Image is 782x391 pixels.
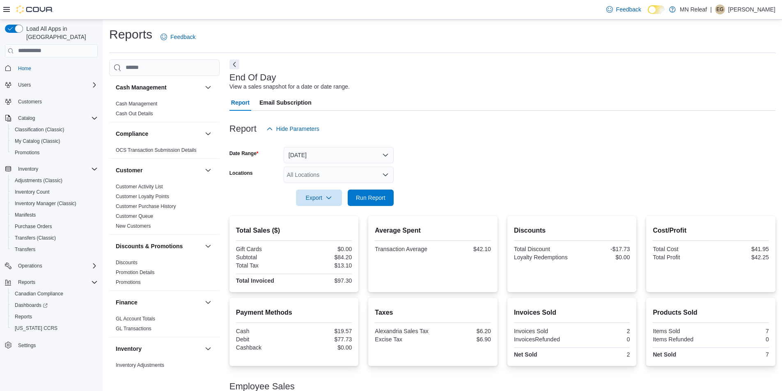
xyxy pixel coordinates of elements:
[116,147,197,153] a: OCS Transaction Submission Details
[116,110,153,117] span: Cash Out Details
[296,328,352,334] div: $19.57
[203,297,213,307] button: Finance
[203,241,213,251] button: Discounts & Promotions
[8,221,101,232] button: Purchase Orders
[11,312,35,322] a: Reports
[11,289,67,299] a: Canadian Compliance
[514,246,570,252] div: Total Discount
[514,328,570,334] div: Invoices Sold
[229,82,350,91] div: View a sales snapshot for a date or date range.
[11,323,61,333] a: [US_STATE] CCRS
[11,323,98,333] span: Washington CCRS
[603,1,644,18] a: Feedback
[116,260,138,265] a: Discounts
[2,163,101,175] button: Inventory
[236,328,292,334] div: Cash
[616,5,641,14] span: Feedback
[18,166,38,172] span: Inventory
[236,226,352,236] h2: Total Sales ($)
[296,190,342,206] button: Export
[713,246,769,252] div: $41.95
[11,233,98,243] span: Transfers (Classic)
[11,125,68,135] a: Classification (Classic)
[229,150,259,157] label: Date Range
[15,126,64,133] span: Classification (Classic)
[375,328,431,334] div: Alexandria Sales Tax
[15,189,50,195] span: Inventory Count
[653,351,676,358] strong: Net Sold
[296,254,352,261] div: $84.20
[116,101,157,107] a: Cash Management
[116,326,151,332] a: GL Transactions
[203,129,213,139] button: Compliance
[11,148,98,158] span: Promotions
[236,336,292,343] div: Debit
[15,223,52,230] span: Purchase Orders
[8,311,101,322] button: Reports
[296,262,352,269] div: $13.10
[11,210,98,220] span: Manifests
[170,33,195,41] span: Feedback
[116,269,155,276] span: Promotion Details
[263,121,323,137] button: Hide Parameters
[229,73,276,82] h3: End Of Day
[713,336,769,343] div: 0
[710,5,712,14] p: |
[11,125,98,135] span: Classification (Classic)
[116,83,167,91] h3: Cash Management
[5,59,98,373] nav: Complex example
[8,147,101,158] button: Promotions
[514,351,537,358] strong: Net Sold
[713,328,769,334] div: 7
[8,124,101,135] button: Classification (Classic)
[116,166,142,174] h3: Customer
[109,99,220,122] div: Cash Management
[18,98,42,105] span: Customers
[236,246,292,252] div: Gift Cards
[2,277,101,288] button: Reports
[8,209,101,221] button: Manifests
[8,186,101,198] button: Inventory Count
[116,316,155,322] a: GL Account Totals
[229,59,239,69] button: Next
[15,261,98,271] span: Operations
[15,340,98,350] span: Settings
[2,339,101,351] button: Settings
[375,336,431,343] div: Excise Tax
[15,96,98,107] span: Customers
[116,242,183,250] h3: Discounts & Promotions
[11,199,80,208] a: Inventory Manager (Classic)
[11,312,98,322] span: Reports
[116,204,176,209] a: Customer Purchase History
[435,328,491,334] div: $6.20
[15,149,40,156] span: Promotions
[573,246,630,252] div: -$17.73
[653,246,709,252] div: Total Cost
[229,124,257,134] h3: Report
[514,308,630,318] h2: Invoices Sold
[116,203,176,210] span: Customer Purchase History
[229,170,253,176] label: Locations
[116,270,155,275] a: Promotion Details
[15,246,35,253] span: Transfers
[2,62,101,74] button: Home
[11,199,98,208] span: Inventory Manager (Classic)
[8,232,101,244] button: Transfers (Classic)
[116,298,138,306] h3: Finance
[15,80,98,90] span: Users
[116,362,164,368] a: Inventory Adjustments
[11,300,51,310] a: Dashboards
[11,222,55,231] a: Purchase Orders
[116,213,153,219] a: Customer Queue
[11,136,64,146] a: My Catalog (Classic)
[116,259,138,266] span: Discounts
[116,111,153,117] a: Cash Out Details
[15,138,60,144] span: My Catalog (Classic)
[8,175,101,186] button: Adjustments (Classic)
[2,112,101,124] button: Catalog
[713,254,769,261] div: $42.25
[15,302,48,309] span: Dashboards
[8,198,101,209] button: Inventory Manager (Classic)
